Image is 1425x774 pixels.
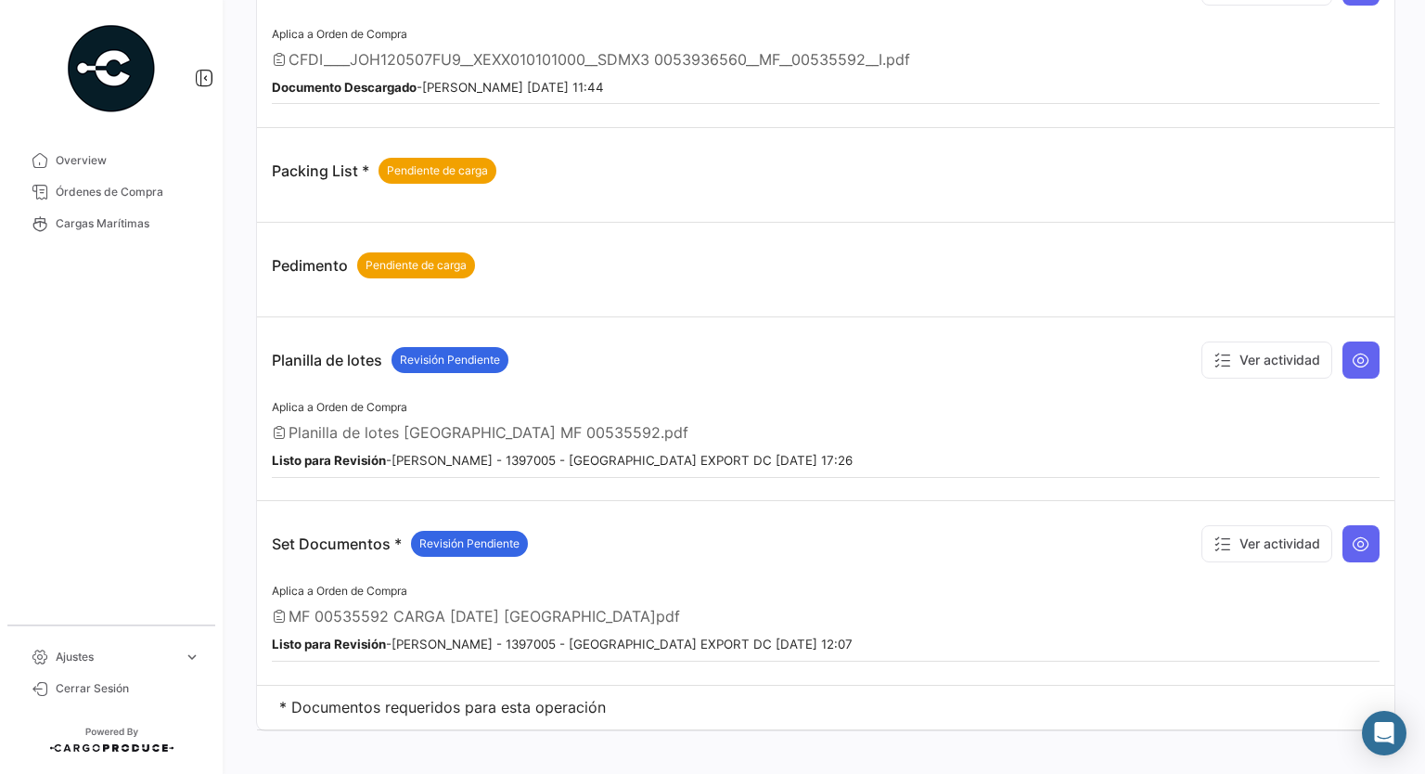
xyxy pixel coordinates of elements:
span: Órdenes de Compra [56,184,200,200]
span: CFDI____JOH120507FU9__XEXX010101000__SDMX3 0053936560__MF__00535592__I.pdf [289,50,910,69]
button: Ver actividad [1201,525,1332,562]
small: - [PERSON_NAME] - 1397005 - [GEOGRAPHIC_DATA] EXPORT DC [DATE] 17:26 [272,453,853,468]
span: Aplica a Orden de Compra [272,584,407,598]
a: Cargas Marítimas [15,208,208,239]
a: Overview [15,145,208,176]
td: * Documentos requeridos para esta operación [257,686,1394,730]
button: Ver actividad [1201,342,1332,379]
span: expand_more [184,649,200,665]
small: - [PERSON_NAME] [DATE] 11:44 [272,80,604,95]
span: Revisión Pendiente [419,535,520,552]
span: Cerrar Sesión [56,680,200,697]
p: Packing List * [272,158,496,184]
span: Ajustes [56,649,176,665]
p: Set Documentos * [272,531,528,557]
span: Cargas Marítimas [56,215,200,232]
b: Documento Descargado [272,80,417,95]
div: Abrir Intercom Messenger [1362,711,1406,755]
b: Listo para Revisión [272,637,386,651]
small: - [PERSON_NAME] - 1397005 - [GEOGRAPHIC_DATA] EXPORT DC [DATE] 12:07 [272,637,853,651]
span: Aplica a Orden de Compra [272,400,407,414]
p: Planilla de lotes [272,347,508,373]
p: Pedimento [272,252,475,278]
span: Pendiente de carga [387,162,488,179]
a: Órdenes de Compra [15,176,208,208]
span: Planilla de lotes [GEOGRAPHIC_DATA] MF 00535592.pdf [289,423,688,442]
img: powered-by.png [65,22,158,115]
span: MF 00535592 CARGA [DATE] [GEOGRAPHIC_DATA]pdf [289,607,680,626]
span: Overview [56,152,200,169]
span: Revisión Pendiente [400,352,500,368]
b: Listo para Revisión [272,453,386,468]
span: Pendiente de carga [366,257,467,274]
span: Aplica a Orden de Compra [272,27,407,41]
